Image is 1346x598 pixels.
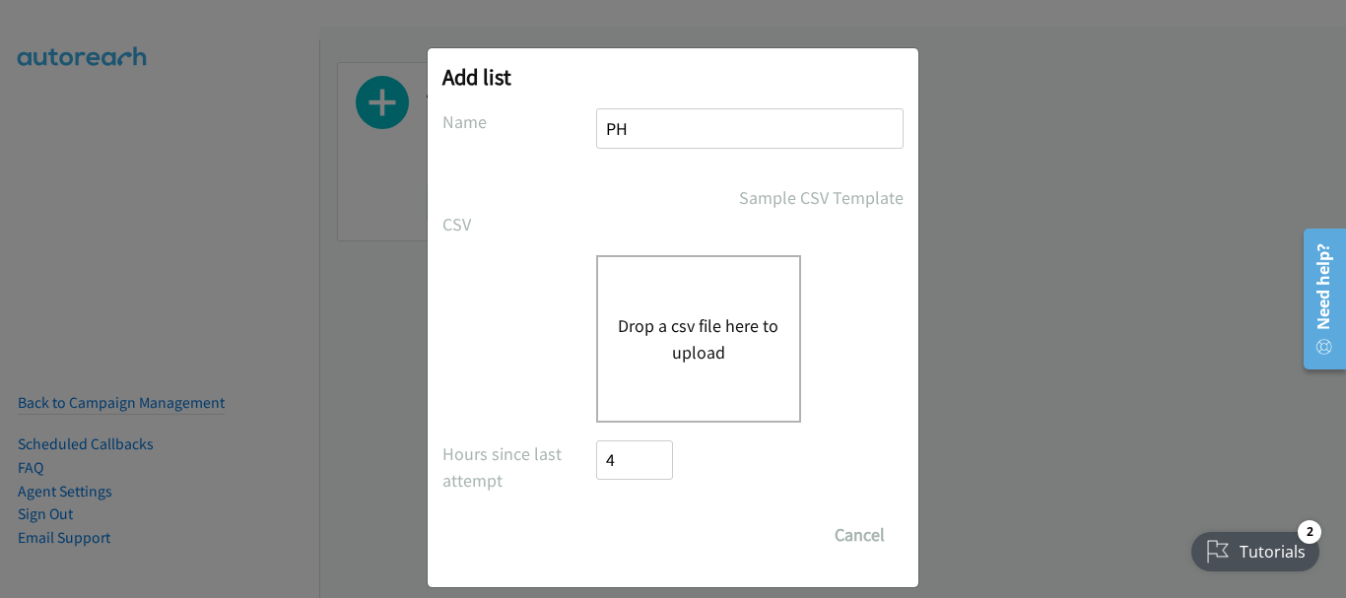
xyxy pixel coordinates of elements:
iframe: Checklist [1179,512,1331,583]
h2: Add list [442,63,904,91]
button: Cancel [816,515,904,555]
label: CSV [442,211,596,237]
label: Name [442,108,596,135]
iframe: Resource Center [1289,221,1346,377]
button: Drop a csv file here to upload [618,312,779,365]
label: Hours since last attempt [442,440,596,494]
a: Sample CSV Template [739,184,904,211]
